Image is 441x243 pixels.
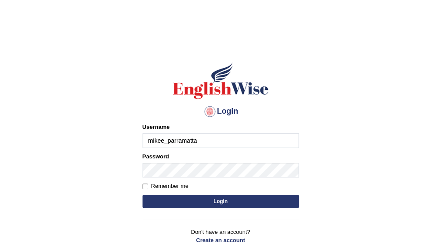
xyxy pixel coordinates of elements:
[143,123,170,131] label: Username
[143,195,299,208] button: Login
[143,182,189,190] label: Remember me
[143,105,299,118] h4: Login
[143,152,169,161] label: Password
[171,61,270,100] img: Logo of English Wise sign in for intelligent practice with AI
[143,184,148,189] input: Remember me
